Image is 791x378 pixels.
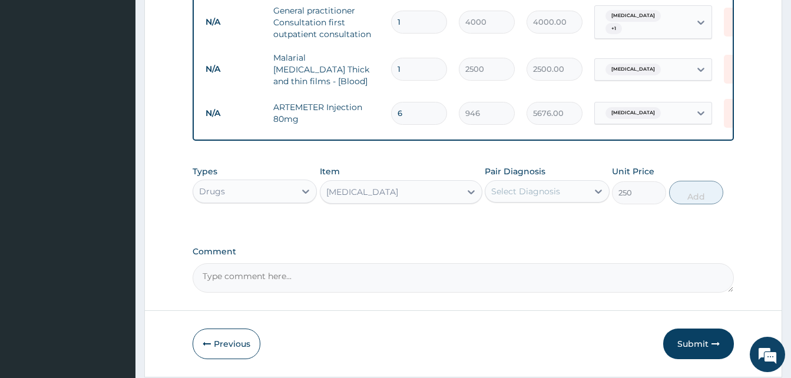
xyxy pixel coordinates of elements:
span: [MEDICAL_DATA] [605,10,661,22]
td: Malarial [MEDICAL_DATA] Thick and thin films - [Blood] [267,46,385,93]
span: [MEDICAL_DATA] [605,107,661,119]
td: N/A [200,11,267,33]
label: Item [320,165,340,177]
span: + 1 [605,23,622,35]
td: N/A [200,58,267,80]
button: Submit [663,329,734,359]
label: Unit Price [612,165,654,177]
img: d_794563401_company_1708531726252_794563401 [22,59,48,88]
textarea: Type your message and hit 'Enter' [6,253,224,294]
span: [MEDICAL_DATA] [605,64,661,75]
td: ARTEMETER Injection 80mg [267,95,385,131]
div: Minimize live chat window [193,6,221,34]
label: Comment [193,247,734,257]
span: We're online! [68,114,163,233]
label: Types [193,167,217,177]
div: [MEDICAL_DATA] [326,186,398,198]
button: Previous [193,329,260,359]
td: N/A [200,102,267,124]
div: Drugs [199,185,225,197]
label: Pair Diagnosis [485,165,545,177]
div: Select Diagnosis [491,185,560,197]
button: Add [669,181,723,204]
div: Chat with us now [61,66,198,81]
